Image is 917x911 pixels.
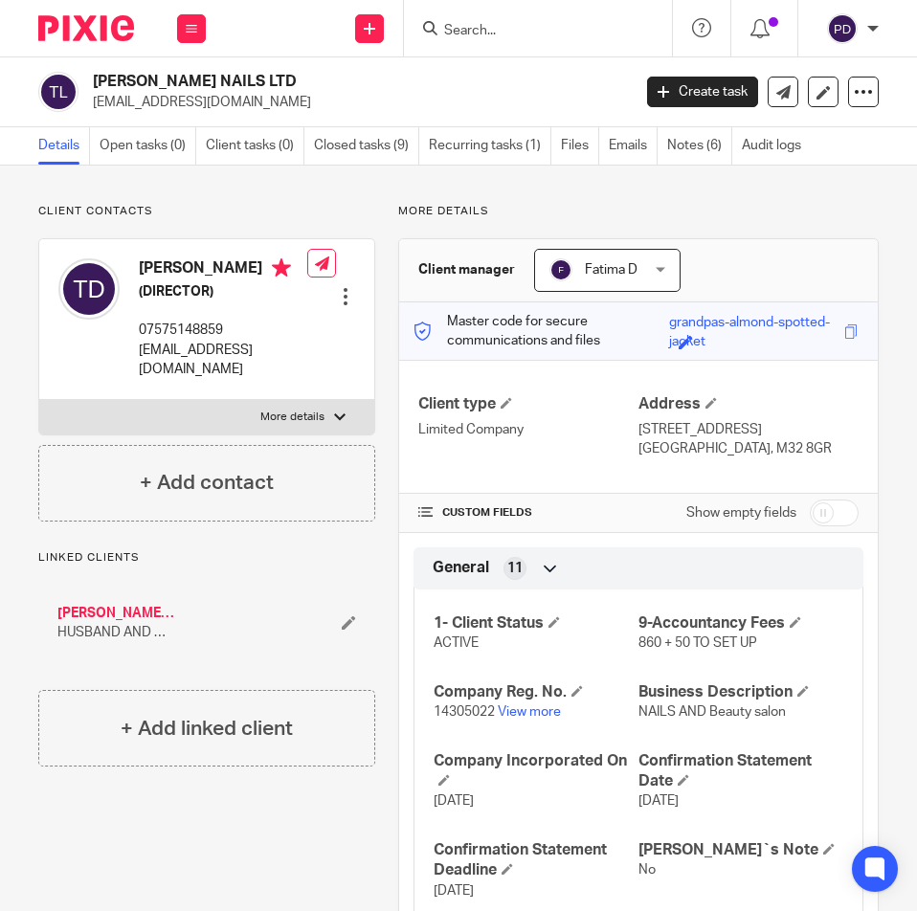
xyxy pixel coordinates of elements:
p: [GEOGRAPHIC_DATA], M32 8GR [638,439,859,458]
h4: Business Description [638,682,843,702]
i: Primary [272,258,291,278]
span: [DATE] [434,884,474,898]
h4: Company Reg. No. [434,682,638,702]
a: View more [498,705,561,719]
a: Details [38,127,90,165]
span: 14305022 [434,705,495,719]
h4: + Add linked client [121,714,293,744]
span: ACTIVE [434,636,479,650]
span: 11 [507,559,523,578]
p: Limited Company [418,420,638,439]
img: svg%3E [549,258,572,281]
p: Linked clients [38,550,375,566]
a: Create task [647,77,758,107]
a: Notes (6) [667,127,732,165]
p: Client contacts [38,204,375,219]
h4: Company Incorporated On [434,751,638,792]
span: General [433,558,489,578]
a: Recurring tasks (1) [429,127,551,165]
h3: Client manager [418,260,515,279]
p: [EMAIL_ADDRESS][DOMAIN_NAME] [139,341,307,380]
h4: + Add contact [140,468,274,498]
h5: (DIRECTOR) [139,282,307,301]
p: More details [398,204,879,219]
span: No [638,863,656,877]
span: 860 + 50 TO SET UP [638,636,757,650]
h4: CUSTOM FIELDS [418,505,638,521]
h4: Address [638,394,859,414]
span: NAILS AND Beauty salon [638,705,786,719]
img: svg%3E [827,13,858,44]
span: HUSBAND AND WIFE [57,623,177,642]
span: [DATE] [434,794,474,808]
div: grandpas-almond-spotted-jacket [669,313,839,335]
span: [DATE] [638,794,679,808]
span: Fatima D [585,263,637,277]
h4: [PERSON_NAME]`s Note [638,840,843,860]
p: 07575148859 [139,321,307,340]
input: Search [442,23,615,40]
a: Open tasks (0) [100,127,196,165]
p: Master code for secure communications and files [414,312,670,351]
h4: Confirmation Statement Date [638,751,843,792]
a: Emails [609,127,658,165]
h4: Confirmation Statement Deadline [434,840,638,881]
p: More details [260,410,324,425]
img: Pixie [38,15,134,41]
h2: [PERSON_NAME] NAILS LTD [93,72,513,92]
h4: Client type [418,394,638,414]
p: [STREET_ADDRESS] [638,420,859,439]
img: svg%3E [58,258,120,320]
h4: [PERSON_NAME] [139,258,307,282]
a: Files [561,127,599,165]
a: Audit logs [742,127,811,165]
a: Closed tasks (9) [314,127,419,165]
p: [EMAIL_ADDRESS][DOMAIN_NAME] [93,93,618,112]
label: Show empty fields [686,503,796,522]
a: Client tasks (0) [206,127,304,165]
a: [PERSON_NAME] Pars Ltd [57,604,177,623]
h4: 9-Accountancy Fees [638,613,843,633]
img: svg%3E [38,72,78,112]
h4: 1- Client Status [434,613,638,633]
